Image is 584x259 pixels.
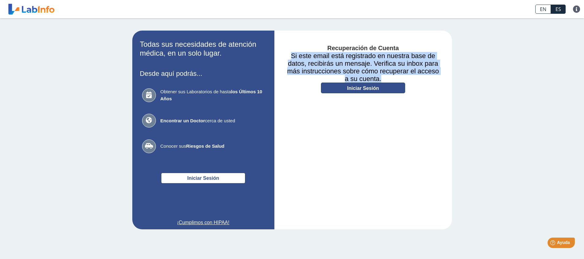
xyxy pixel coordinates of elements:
a: ES [551,5,566,14]
span: Conocer sus [160,143,265,150]
a: EN [535,5,551,14]
iframe: Help widget launcher [529,235,577,252]
b: los Últimos 10 Años [160,89,262,101]
h2: Todas sus necesidades de atención médica, en un solo lugar. [140,40,267,58]
button: Iniciar Sesión [161,173,245,183]
h3: Desde aquí podrás... [140,70,267,77]
h4: Recuperación de Cuenta [284,45,443,52]
a: Iniciar Sesión [321,83,405,93]
b: Encontrar un Doctor [160,118,205,123]
a: ¡Cumplimos con HIPAA! [140,219,267,226]
h3: Si este email está registrado en nuestra base de datos, recibirás un mensaje. Verifica su inbox p... [284,52,443,83]
b: Riesgos de Salud [186,143,224,149]
span: cerca de usted [160,117,265,124]
span: Obtener sus Laboratorios de hasta [160,88,265,102]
